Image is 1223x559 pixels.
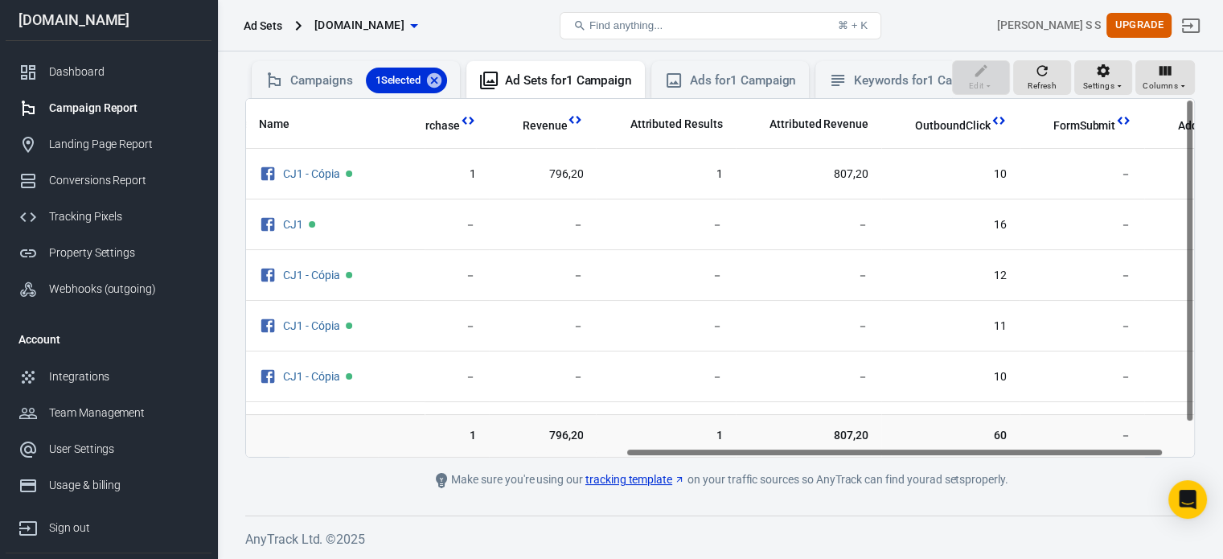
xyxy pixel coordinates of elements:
div: Ad Sets [244,18,282,34]
span: bdcnews.site [314,15,404,35]
a: tracking template [585,471,685,488]
div: Account id: zqfarmLz [997,17,1100,34]
div: Dashboard [49,64,199,80]
button: Find anything...⌘ + K [560,12,881,39]
h6: AnyTrack Ltd. © 2025 [245,529,1195,549]
a: Integrations [6,359,211,395]
div: Campaign Report [49,100,199,117]
a: Conversions Report [6,162,211,199]
span: Settings [1083,79,1114,93]
div: Integrations [49,368,199,385]
div: 1Selected [366,68,448,93]
span: Refresh [1028,79,1057,93]
div: Sign out [49,520,199,536]
button: [DOMAIN_NAME] [308,10,424,40]
span: Columns [1143,79,1178,93]
div: [DOMAIN_NAME] [6,13,211,27]
div: User Settings [49,441,199,458]
div: Make sure you're using our on your traffic sources so AnyTrack can find your ad sets properly. [359,471,1082,490]
span: Find anything... [589,19,663,31]
div: Ad Sets for 1 Campaign [505,72,632,89]
a: User Settings [6,431,211,467]
a: Sign out [1172,6,1210,45]
a: Usage & billing [6,467,211,504]
a: Dashboard [6,54,211,90]
div: Open Intercom Messenger [1168,480,1207,519]
div: Property Settings [49,245,199,261]
button: Refresh [1013,60,1071,96]
a: Webhooks (outgoing) [6,271,211,307]
button: Upgrade [1106,13,1172,38]
a: Tracking Pixels [6,199,211,235]
div: Usage & billing [49,477,199,494]
a: Landing Page Report [6,126,211,162]
a: Campaign Report [6,90,211,126]
div: Conversions Report [49,172,199,189]
div: ⌘ + K [838,19,868,31]
div: Webhooks (outgoing) [49,281,199,298]
div: Campaigns [290,68,447,93]
div: Landing Page Report [49,136,199,153]
button: Columns [1135,60,1195,96]
a: Property Settings [6,235,211,271]
span: 1 Selected [366,72,431,88]
div: Ads for 1 Campaign [690,72,796,89]
div: Keywords for 1 Campaign [854,72,993,89]
div: Tracking Pixels [49,208,199,225]
li: Account [6,320,211,359]
a: Sign out [6,504,211,546]
div: Team Management [49,405,199,421]
a: Team Management [6,395,211,431]
button: Settings [1074,60,1132,96]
